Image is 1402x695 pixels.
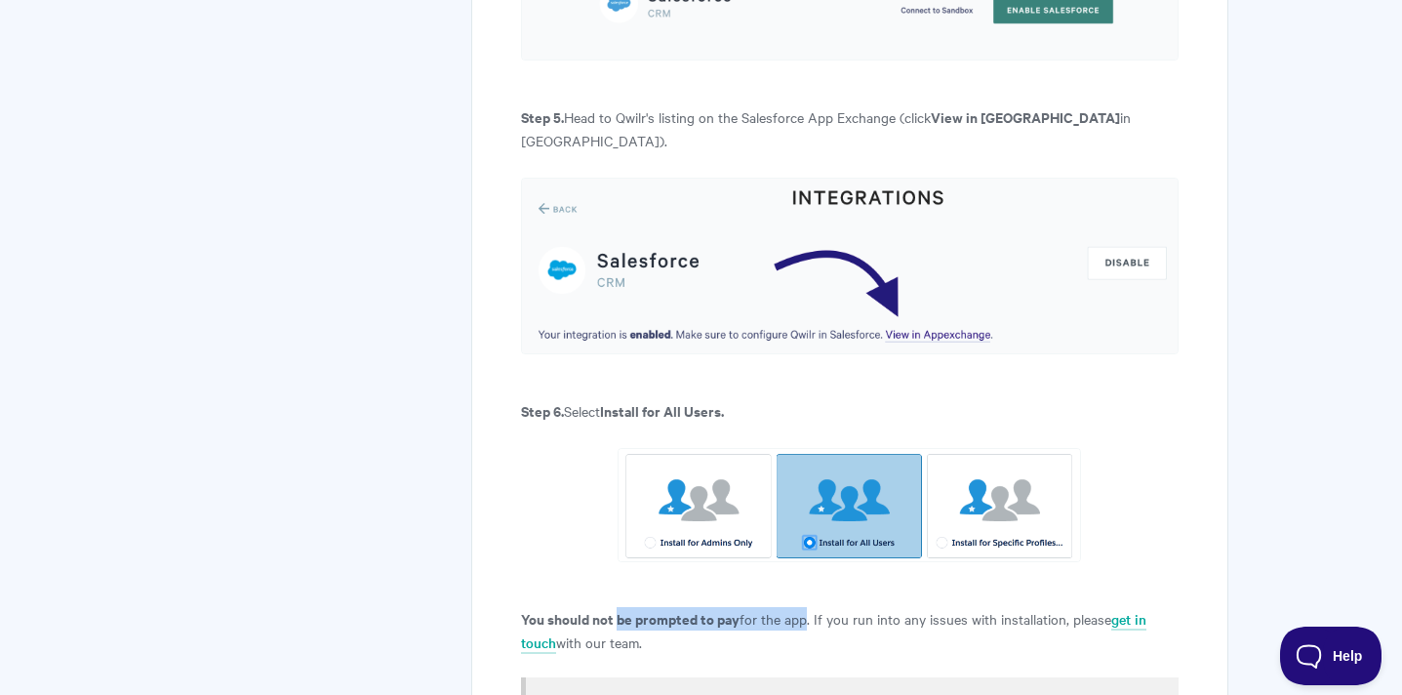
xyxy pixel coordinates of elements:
[600,400,724,421] strong: Install for All Users.
[521,106,564,127] b: Step 5.
[931,106,1120,127] b: View in [GEOGRAPHIC_DATA]
[521,399,1178,423] p: Select
[618,448,1081,562] img: file-su8w4mhONi.png
[521,400,564,421] b: Step 6.
[521,608,740,629] strong: You should not be prompted to pay
[521,607,1178,654] p: for the app. If you run into any issues with installation, please with our team.
[1280,627,1382,685] iframe: Toggle Customer Support
[521,105,1178,152] p: Head to Qwilr's listing on the Salesforce App Exchange (click in [GEOGRAPHIC_DATA]).
[521,178,1178,354] img: file-T1aFUYzPy2.png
